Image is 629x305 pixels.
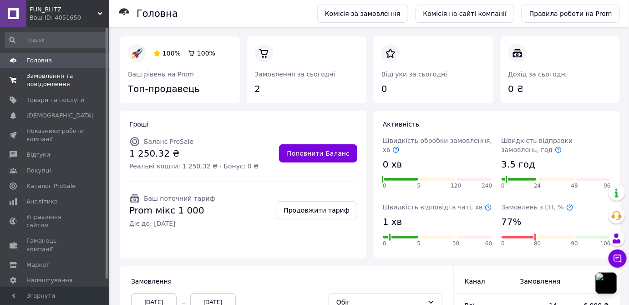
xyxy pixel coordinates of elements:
span: 3.5 год [502,158,536,171]
span: 5 [417,240,421,248]
span: 120 [451,182,462,190]
span: 0 [383,182,386,190]
span: 48 [571,182,578,190]
span: 0 [383,240,386,248]
span: 77% [502,215,522,229]
span: Prom мікс 1 000 [129,204,215,217]
input: Пошук [5,32,107,48]
a: Комісія на сайті компанії [416,5,515,23]
span: Управління сайтом [26,213,84,229]
span: Маркет [26,261,50,269]
span: [DEMOGRAPHIC_DATA] [26,112,94,120]
span: Показники роботи компанії [26,127,84,143]
span: Каталог ProSale [26,182,76,190]
span: 30 [452,240,459,248]
span: 24 [534,182,541,190]
button: Чат з покупцем [609,249,627,268]
span: Реальні кошти: 1 250.32 ₴ · Бонус: 0 ₴ [129,162,259,171]
h1: Головна [137,8,178,19]
span: Замовлення [131,278,172,285]
span: Замовлення [520,277,558,286]
span: 60 [485,240,492,248]
a: Правила роботи на Prom [522,5,620,23]
a: Комісія за замовлення [317,5,408,23]
span: Швидкість відповіді в чаті, хв [383,203,492,211]
span: Замовлень з ЕН, % [502,203,573,211]
span: Гроші [129,121,149,128]
span: 90 [571,240,578,248]
span: 5 [417,182,421,190]
span: 0 [502,240,505,248]
span: Відгуки [26,151,50,159]
span: Аналітика [26,198,58,206]
span: 1 хв [383,215,402,229]
span: Активність [383,121,420,128]
span: Обіг [575,277,609,286]
span: Замовлення та повідомлення [26,72,84,88]
span: 1 250.32 ₴ [129,147,259,160]
span: 80 [534,240,541,248]
span: 100% [162,50,181,57]
span: Швидкість обробки замовлення, хв [383,137,492,153]
span: Гаманець компанії [26,237,84,253]
span: 100% [197,50,215,57]
a: Поповнити Баланс [279,144,357,163]
span: Ваш поточний тариф [144,195,215,202]
span: 240 [482,182,492,190]
span: Товари та послуги [26,96,84,104]
span: 0 [502,182,505,190]
span: 96 [604,182,611,190]
span: Швидкість відправки замовлень, год [502,137,573,153]
span: Діє до: [DATE] [129,219,215,228]
span: Покупці [26,167,51,175]
span: Баланс ProSale [144,138,193,145]
span: FUN_BLITZ [30,5,98,14]
a: Продовжити тариф [276,201,357,219]
span: Канал [465,278,485,285]
div: Ваш ID: 4051650 [30,14,109,22]
span: Налаштування [26,276,73,285]
span: 100 [600,240,611,248]
span: 0 хв [383,158,402,171]
span: Головна [26,56,52,65]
